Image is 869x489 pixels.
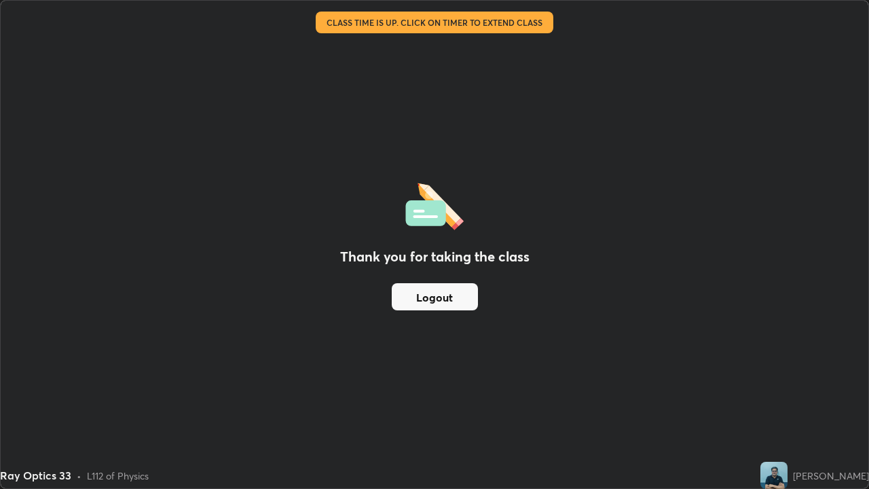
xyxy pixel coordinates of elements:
[87,469,149,483] div: L112 of Physics
[405,179,464,230] img: offlineFeedback.1438e8b3.svg
[340,247,530,267] h2: Thank you for taking the class
[77,469,81,483] div: •
[793,469,869,483] div: [PERSON_NAME]
[392,283,478,310] button: Logout
[760,462,788,489] img: 3cc9671c434e4cc7a3e98729d35f74b5.jpg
